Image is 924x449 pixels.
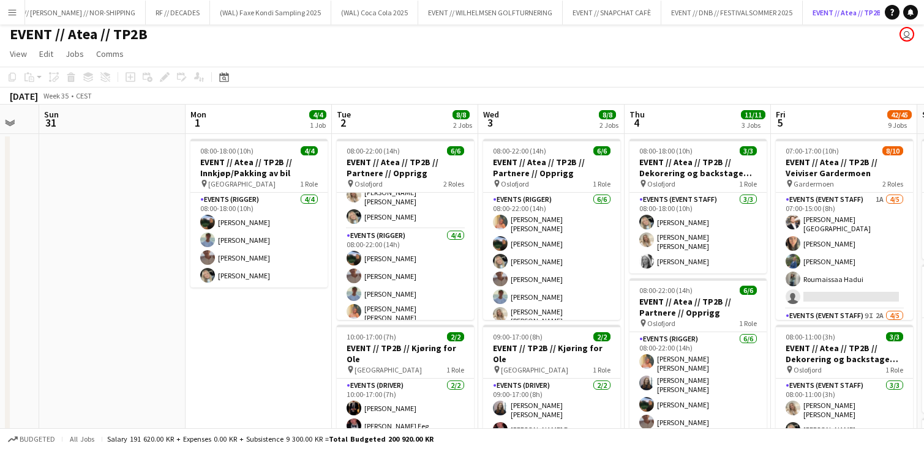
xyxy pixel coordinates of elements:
[774,116,786,130] span: 5
[786,146,839,155] span: 07:00-17:00 (10h)
[310,121,326,130] div: 1 Job
[776,309,913,425] app-card-role: Events (Event Staff)9I2A4/5
[190,139,328,288] app-job-card: 08:00-18:00 (10h)4/4EVENT // Atea // TP2B // Innkjøp/Pakking av bil [GEOGRAPHIC_DATA]1 RoleEvents...
[628,116,645,130] span: 4
[776,157,913,179] h3: EVENT // Atea // TP2B // Veiviser Gardermoen
[418,1,563,24] button: EVENT // WILHELMSEN GOLFTURNERING
[347,332,396,341] span: 10:00-17:00 (7h)
[301,146,318,155] span: 4/4
[337,379,474,438] app-card-role: Events (Driver)2/210:00-17:00 (7h)[PERSON_NAME][PERSON_NAME] Eeg
[483,379,620,442] app-card-role: Events (Driver)2/209:00-17:00 (8h)[PERSON_NAME] [PERSON_NAME][PERSON_NAME] Eeg
[337,139,474,320] app-job-card: 08:00-22:00 (14h)6/6EVENT // Atea // TP2B // Partnere // Opprigg Oslofjord2 RolesEvents (Rigger)2...
[447,146,464,155] span: 6/6
[501,179,529,188] span: Oslofjord
[483,193,620,330] app-card-role: Events (Rigger)6/608:00-22:00 (14h)[PERSON_NAME] [PERSON_NAME][PERSON_NAME][PERSON_NAME][PERSON_N...
[10,48,27,59] span: View
[629,157,767,179] h3: EVENT // Atea // TP2B // Dekorering og backstage oppsett
[44,109,59,120] span: Sun
[453,121,472,130] div: 2 Jobs
[146,1,210,24] button: RF // DECADES
[337,325,474,438] app-job-card: 10:00-17:00 (7h)2/2EVENT // TP2B // Kjøring for Ole [GEOGRAPHIC_DATA]1 RoleEvents (Driver)2/210:0...
[629,193,767,273] app-card-role: Events (Event Staff)3/308:00-18:00 (10h)[PERSON_NAME][PERSON_NAME] [PERSON_NAME][PERSON_NAME]
[347,146,400,155] span: 08:00-22:00 (14h)
[493,332,543,341] span: 09:00-17:00 (8h)
[335,116,351,130] span: 2
[337,166,474,229] app-card-role: Events (Rigger)2/208:00-21:00 (13h)[PERSON_NAME] [PERSON_NAME][PERSON_NAME]
[61,46,89,62] a: Jobs
[337,229,474,327] app-card-role: Events (Rigger)4/408:00-22:00 (14h)[PERSON_NAME][PERSON_NAME][PERSON_NAME][PERSON_NAME] [PERSON_N...
[483,325,620,442] app-job-card: 09:00-17:00 (8h)2/2EVENT // TP2B // Kjøring for Ole [GEOGRAPHIC_DATA]1 RoleEvents (Driver)2/209:0...
[208,179,276,188] span: [GEOGRAPHIC_DATA]
[337,157,474,179] h3: EVENT // Atea // TP2B // Partnere // Opprigg
[329,434,434,443] span: Total Budgeted 200 920.00 KR
[794,365,822,374] span: Oslofjord
[5,46,32,62] a: View
[593,146,610,155] span: 6/6
[67,434,97,443] span: All jobs
[210,1,331,24] button: (WAL) Faxe Kondi Sampling 2025
[886,332,903,341] span: 3/3
[190,157,328,179] h3: EVENT // Atea // TP2B // Innkjøp/Pakking av bil
[639,146,693,155] span: 08:00-18:00 (10h)
[786,332,835,341] span: 08:00-11:00 (3h)
[481,116,499,130] span: 3
[447,332,464,341] span: 2/2
[10,25,148,43] h1: EVENT // Atea // TP2B
[740,286,757,295] span: 6/6
[190,109,206,120] span: Mon
[200,146,254,155] span: 08:00-18:00 (10h)
[493,146,546,155] span: 08:00-22:00 (14h)
[776,139,913,320] app-job-card: 07:00-17:00 (10h)8/10EVENT // Atea // TP2B // Veiviser Gardermoen Gardermoen2 RolesEvents (Event ...
[629,296,767,318] h3: EVENT // Atea // TP2B // Partnere // Opprigg
[501,365,568,374] span: [GEOGRAPHIC_DATA]
[647,319,675,328] span: Oslofjord
[776,193,913,309] app-card-role: Events (Event Staff)1A4/507:00-15:00 (8h)[PERSON_NAME][GEOGRAPHIC_DATA][PERSON_NAME][PERSON_NAME]...
[483,343,620,365] h3: EVENT // TP2B // Kjøring for Ole
[190,193,328,288] app-card-role: Events (Rigger)4/408:00-18:00 (10h)[PERSON_NAME][PERSON_NAME][PERSON_NAME][PERSON_NAME]
[40,91,71,100] span: Week 35
[563,1,661,24] button: EVENT // SNAPCHAT CAFÈ
[34,46,58,62] a: Edit
[337,343,474,365] h3: EVENT // TP2B // Kjøring for Ole
[882,146,903,155] span: 8/10
[300,179,318,188] span: 1 Role
[355,179,383,188] span: Oslofjord
[107,434,434,443] div: Salary 191 620.00 KR + Expenses 0.00 KR + Subsistence 9 300.00 KR =
[593,179,610,188] span: 1 Role
[309,110,326,119] span: 4/4
[20,435,55,443] span: Budgeted
[742,121,765,130] div: 3 Jobs
[593,365,610,374] span: 1 Role
[96,48,124,59] span: Comms
[887,110,912,119] span: 42/45
[42,116,59,130] span: 31
[599,121,618,130] div: 2 Jobs
[189,116,206,130] span: 1
[803,1,892,24] button: EVENT // Atea // TP2B
[888,121,911,130] div: 9 Jobs
[776,343,913,365] h3: EVENT // Atea // TP2B // Dekorering og backstage oppsett
[66,48,84,59] span: Jobs
[794,179,834,188] span: Gardermoen
[740,146,757,155] span: 3/3
[443,179,464,188] span: 2 Roles
[629,139,767,273] app-job-card: 08:00-18:00 (10h)3/3EVENT // Atea // TP2B // Dekorering og backstage oppsett Oslofjord1 RoleEvent...
[453,110,470,119] span: 8/8
[739,319,757,328] span: 1 Role
[885,365,903,374] span: 1 Role
[446,365,464,374] span: 1 Role
[483,139,620,320] app-job-card: 08:00-22:00 (14h)6/6EVENT // Atea // TP2B // Partnere // Opprigg Oslofjord1 RoleEvents (Rigger)6/...
[882,179,903,188] span: 2 Roles
[337,109,351,120] span: Tue
[639,286,693,295] span: 08:00-22:00 (14h)
[483,109,499,120] span: Wed
[647,179,675,188] span: Oslofjord
[593,332,610,341] span: 2/2
[741,110,765,119] span: 11/11
[739,179,757,188] span: 1 Role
